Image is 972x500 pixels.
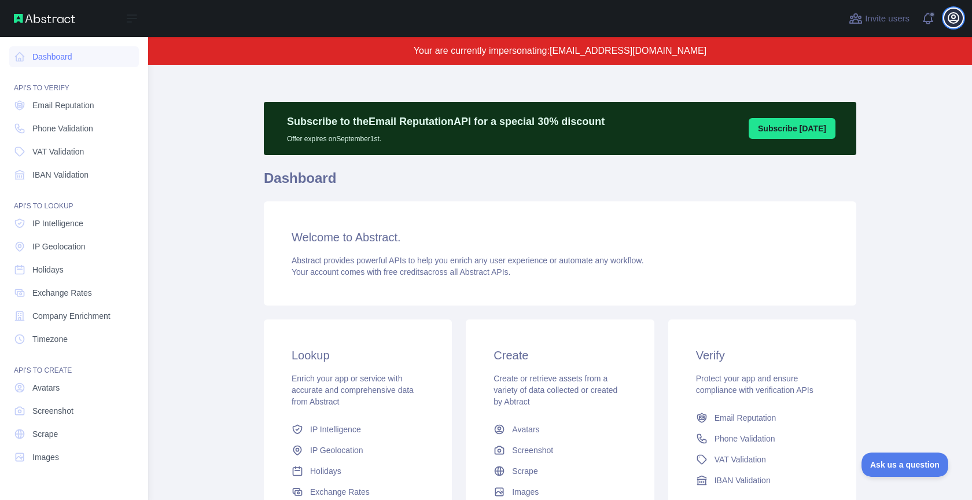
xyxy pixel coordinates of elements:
span: Enrich your app or service with accurate and comprehensive data from Abstract [292,374,414,406]
a: Avatars [489,419,631,440]
span: Timezone [32,333,68,345]
a: Dashboard [9,46,139,67]
a: IP Intelligence [287,419,429,440]
span: IP Intelligence [310,424,361,435]
h3: Create [494,347,626,363]
span: [EMAIL_ADDRESS][DOMAIN_NAME] [550,46,706,56]
span: Screenshot [512,444,553,456]
span: Images [32,451,59,463]
a: Email Reputation [691,407,833,428]
span: Phone Validation [715,433,775,444]
span: Phone Validation [32,123,93,134]
button: Invite users [846,9,912,28]
a: Screenshot [489,440,631,461]
a: Holidays [287,461,429,481]
p: Offer expires on September 1st. [287,130,605,144]
button: Subscribe [DATE] [749,118,835,139]
p: Subscribe to the Email Reputation API for a special 30 % discount [287,113,605,130]
a: IBAN Validation [9,164,139,185]
a: Holidays [9,259,139,280]
img: Abstract API [14,14,75,23]
h3: Lookup [292,347,424,363]
span: Scrape [512,465,537,477]
a: Email Reputation [9,95,139,116]
span: Abstract provides powerful APIs to help you enrich any user experience or automate any workflow. [292,256,644,265]
span: Your account comes with across all Abstract APIs. [292,267,510,277]
span: IP Geolocation [32,241,86,252]
span: free credits [384,267,424,277]
a: Images [9,447,139,468]
a: Scrape [489,461,631,481]
a: Phone Validation [691,428,833,449]
h3: Welcome to Abstract. [292,229,829,245]
span: Email Reputation [32,100,94,111]
a: Scrape [9,424,139,444]
span: Scrape [32,428,58,440]
span: Images [512,486,539,498]
span: Create or retrieve assets from a variety of data collected or created by Abtract [494,374,617,406]
a: IBAN Validation [691,470,833,491]
a: IP Geolocation [9,236,139,257]
span: Your are currently impersonating: [414,46,550,56]
a: VAT Validation [691,449,833,470]
span: Holidays [310,465,341,477]
a: Phone Validation [9,118,139,139]
span: Exchange Rates [310,486,370,498]
span: Company Enrichment [32,310,111,322]
iframe: Toggle Customer Support [861,453,949,477]
div: API'S TO LOOKUP [9,187,139,211]
span: Holidays [32,264,64,275]
span: IBAN Validation [32,169,89,181]
a: Exchange Rates [9,282,139,303]
span: Email Reputation [715,412,776,424]
span: Exchange Rates [32,287,92,299]
span: IP Intelligence [32,218,83,229]
h1: Dashboard [264,169,856,197]
a: Company Enrichment [9,306,139,326]
h3: Verify [696,347,829,363]
span: VAT Validation [715,454,766,465]
a: Timezone [9,329,139,350]
a: Screenshot [9,400,139,421]
span: VAT Validation [32,146,84,157]
span: Invite users [865,12,910,25]
div: API'S TO CREATE [9,352,139,375]
span: Avatars [512,424,539,435]
a: Avatars [9,377,139,398]
div: API'S TO VERIFY [9,69,139,93]
span: IP Geolocation [310,444,363,456]
span: Protect your app and ensure compliance with verification APIs [696,374,813,395]
span: IBAN Validation [715,475,771,486]
span: Avatars [32,382,60,394]
span: Screenshot [32,405,73,417]
a: IP Intelligence [9,213,139,234]
a: VAT Validation [9,141,139,162]
a: IP Geolocation [287,440,429,461]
